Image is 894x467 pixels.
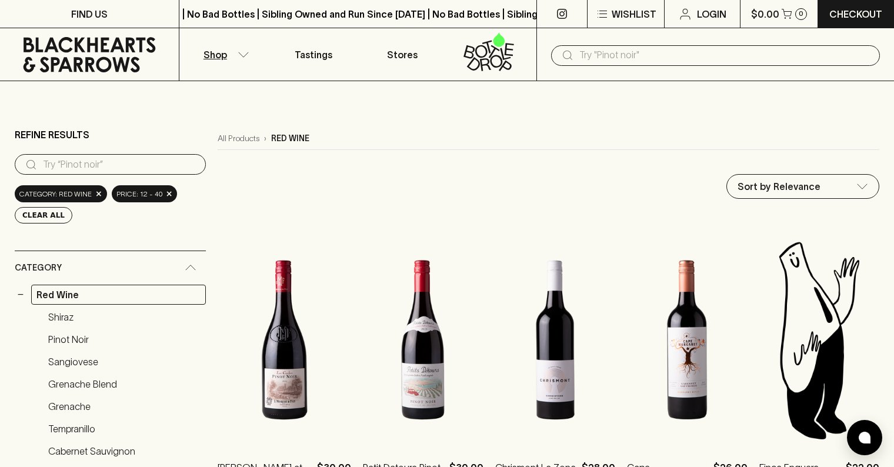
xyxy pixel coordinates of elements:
[43,329,206,349] a: Pinot Noir
[218,132,259,145] a: All Products
[579,46,870,65] input: Try "Pinot noir"
[627,237,747,443] img: Cape Margaret Cabernet Sauvignon 2023
[295,48,332,62] p: Tastings
[15,261,62,275] span: Category
[43,419,206,439] a: Tempranillo
[269,28,358,81] a: Tastings
[43,352,206,372] a: Sangiovese
[43,396,206,416] a: Grenache
[43,374,206,394] a: Grenache Blend
[43,155,196,174] input: Try “Pinot noir”
[166,188,173,200] span: ×
[799,11,803,17] p: 0
[495,237,615,443] img: Chrismont La Zona Sangiovese 2023
[15,207,72,224] button: Clear All
[387,48,418,62] p: Stores
[71,7,108,21] p: FIND US
[829,7,882,21] p: Checkout
[15,128,89,142] p: Refine Results
[95,188,102,200] span: ×
[859,432,870,443] img: bubble-icon
[727,175,879,198] div: Sort by Relevance
[43,307,206,327] a: Shiraz
[43,441,206,461] a: Cabernet Sauvignon
[179,28,269,81] button: Shop
[19,188,92,200] span: Category: red wine
[738,179,820,194] p: Sort by Relevance
[271,132,309,145] p: red wine
[759,237,879,443] img: Blackhearts & Sparrows Man
[218,237,351,443] img: J Moreau et Fils Les Coches Pinot Noir 2023
[751,7,779,21] p: $0.00
[358,28,448,81] a: Stores
[204,48,227,62] p: Shop
[116,188,162,200] span: price: 12 - 40
[31,285,206,305] a: Red Wine
[363,237,483,443] img: Petit Detours Pinot Noir 2023
[15,251,206,285] div: Category
[264,132,266,145] p: ›
[697,7,726,21] p: Login
[15,289,26,301] button: −
[612,7,656,21] p: Wishlist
